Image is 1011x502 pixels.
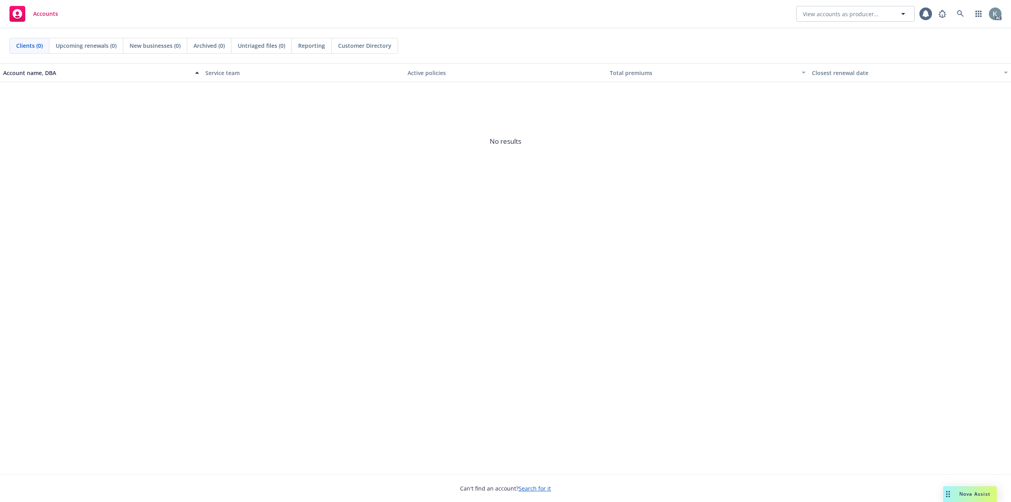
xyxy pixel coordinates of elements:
[298,41,325,50] span: Reporting
[194,41,225,50] span: Archived (0)
[6,3,61,25] a: Accounts
[989,8,1002,20] img: photo
[796,6,915,22] button: View accounts as producer...
[56,41,117,50] span: Upcoming renewals (0)
[607,63,809,82] button: Total premiums
[943,486,997,502] button: Nova Assist
[202,63,404,82] button: Service team
[934,6,950,22] a: Report a Bug
[953,6,968,22] a: Search
[809,63,1011,82] button: Closest renewal date
[460,484,551,493] span: Can't find an account?
[404,63,607,82] button: Active policies
[408,69,603,77] div: Active policies
[610,69,797,77] div: Total premiums
[338,41,391,50] span: Customer Directory
[130,41,180,50] span: New businesses (0)
[812,69,999,77] div: Closest renewal date
[971,6,987,22] a: Switch app
[205,69,401,77] div: Service team
[943,486,953,502] div: Drag to move
[3,69,190,77] div: Account name, DBA
[519,485,551,492] a: Search for it
[238,41,285,50] span: Untriaged files (0)
[33,11,58,17] span: Accounts
[959,491,990,497] span: Nova Assist
[16,41,43,50] span: Clients (0)
[803,10,879,18] span: View accounts as producer...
